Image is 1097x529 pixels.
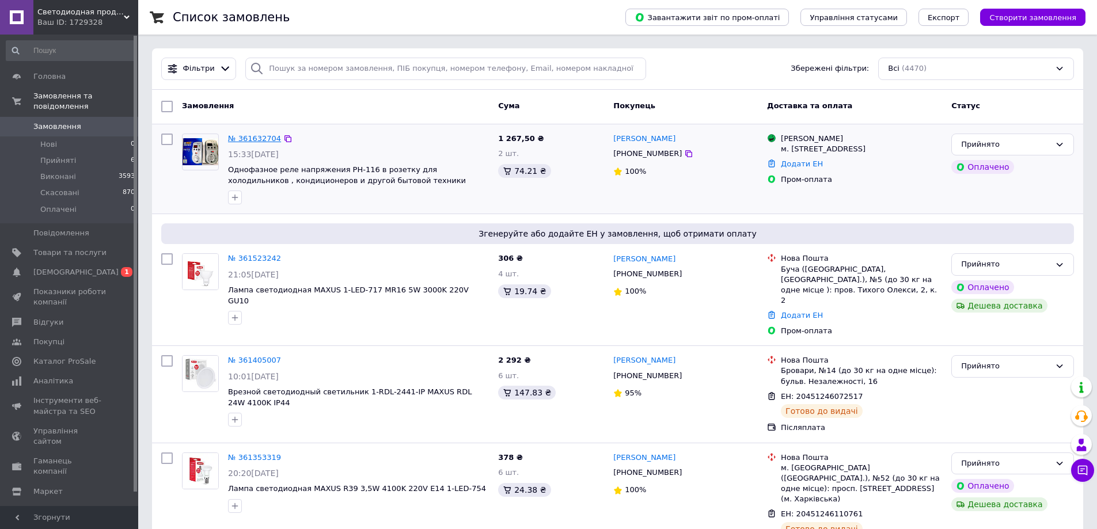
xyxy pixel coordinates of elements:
a: [PERSON_NAME] [613,254,675,265]
button: Експорт [918,9,969,26]
div: Прийнято [961,458,1050,470]
img: Фото товару [183,356,218,391]
a: Фото товару [182,134,219,170]
span: 2 шт. [498,149,519,158]
a: № 361405007 [228,356,281,364]
a: Додати ЕН [781,159,823,168]
a: № 361523242 [228,254,281,262]
button: Управління статусами [800,9,907,26]
div: Післяплата [781,423,942,433]
span: 6 [131,155,135,166]
span: Покупець [613,101,655,110]
span: Управління статусами [810,13,898,22]
span: Гаманець компанії [33,456,107,477]
div: Пром-оплата [781,326,942,336]
span: Завантажити звіт по пром-оплаті [635,12,780,22]
span: Нові [40,139,57,150]
span: 306 ₴ [498,254,523,262]
span: Замовлення [33,121,81,132]
h1: Список замовлень [173,10,290,24]
span: Всі [888,63,899,74]
span: Замовлення [182,101,234,110]
div: 24.38 ₴ [498,483,551,497]
div: [PHONE_NUMBER] [611,146,684,161]
span: Показники роботи компанії [33,287,107,307]
div: м. [STREET_ADDRESS] [781,144,942,154]
img: Фото товару [183,453,218,489]
a: Однофазное реле напряжения РН-116 в розетку для холодильников , кондиционеров и другой бытовой те... [228,165,466,185]
span: ЕН: 20451246110761 [781,509,863,518]
div: 74.21 ₴ [498,164,551,178]
span: 21:05[DATE] [228,270,279,279]
a: [PERSON_NAME] [613,134,675,144]
span: 100% [625,485,646,494]
span: Відгуки [33,317,63,328]
span: Фільтри [183,63,215,74]
a: Врезной светодиодный светильник 1-RDL-2441-IP MAXUS RDL 24W 4100K IP44 [228,387,472,407]
div: Оплачено [951,160,1014,174]
span: 1 [121,267,132,277]
a: Фото товару [182,253,219,290]
span: 378 ₴ [498,453,523,462]
span: 0 [131,204,135,215]
span: Інструменти веб-майстра та SEO [33,395,107,416]
span: 870 [123,188,135,198]
span: 100% [625,287,646,295]
span: 2 292 ₴ [498,356,530,364]
span: Товари та послуги [33,248,107,258]
div: Бровари, №14 (до 30 кг на одне місце): бульв. Незалежності, 16 [781,366,942,386]
a: Фото товару [182,452,219,489]
a: № 361353319 [228,453,281,462]
span: 10:01[DATE] [228,372,279,381]
span: Статус [951,101,980,110]
div: Прийнято [961,139,1050,151]
div: Прийнято [961,360,1050,372]
span: Светодиодная продукция от компании LED-ДНЕПР [37,7,124,17]
div: [PHONE_NUMBER] [611,465,684,480]
a: Лампа светодиодная MAXUS R39 3,5W 4100K 220V E14 1-LED-754 [228,484,486,493]
div: Оплачено [951,479,1014,493]
span: Оплачені [40,204,77,215]
div: Дешева доставка [951,497,1047,511]
div: Готово до видачі [781,404,863,418]
span: Замовлення та повідомлення [33,91,138,112]
a: Додати ЕН [781,311,823,319]
span: (4470) [902,64,927,73]
span: Маркет [33,486,63,497]
div: Пром-оплата [781,174,942,185]
span: 100% [625,167,646,176]
div: Оплачено [951,280,1014,294]
span: 0 [131,139,135,150]
button: Завантажити звіт по пром-оплаті [625,9,789,26]
span: 4 шт. [498,269,519,278]
div: Прийнято [961,258,1050,271]
span: Експорт [928,13,960,22]
div: Нова Пошта [781,452,942,463]
span: Збережені фільтри: [791,63,869,74]
div: 19.74 ₴ [498,284,551,298]
span: Створити замовлення [989,13,1076,22]
a: Фото товару [182,355,219,392]
span: Cума [498,101,519,110]
span: Прийняті [40,155,76,166]
a: Лампа светодиодная MAXUS 1-LED-717 MR16 5W 3000K 220V GU10 [228,286,469,305]
span: Управління сайтом [33,426,107,447]
div: Буча ([GEOGRAPHIC_DATA], [GEOGRAPHIC_DATA].), №5 (до 30 кг на одне місце ): пров. Тихого Олекси, ... [781,264,942,306]
span: Скасовані [40,188,79,198]
div: 147.83 ₴ [498,386,556,399]
img: Фото товару [183,254,218,290]
span: Згенеруйте або додайте ЕН у замовлення, щоб отримати оплату [166,228,1069,239]
span: Каталог ProSale [33,356,96,367]
a: [PERSON_NAME] [613,452,675,463]
span: 15:33[DATE] [228,150,279,159]
div: [PHONE_NUMBER] [611,267,684,281]
a: [PERSON_NAME] [613,355,675,366]
span: 95% [625,389,642,397]
div: Дешева доставка [951,299,1047,313]
span: 3593 [119,172,135,182]
div: [PERSON_NAME] [781,134,942,144]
